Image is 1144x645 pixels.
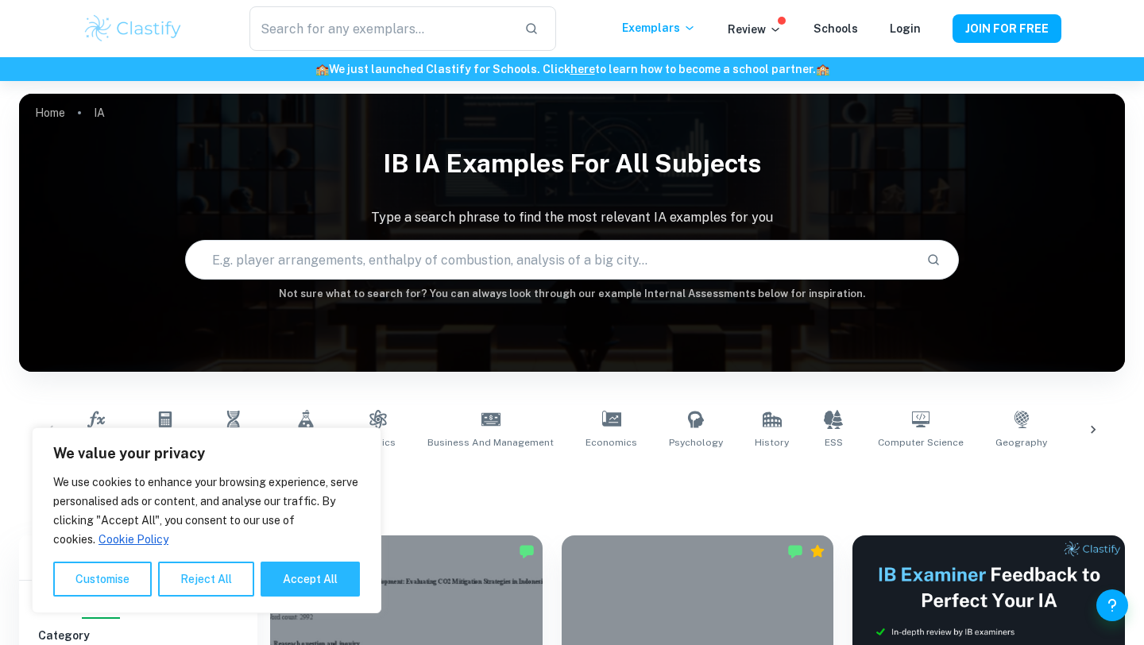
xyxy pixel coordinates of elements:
a: here [570,63,595,75]
button: JOIN FOR FREE [953,14,1061,43]
h6: Not sure what to search for? You can always look through our example Internal Assessments below f... [19,286,1125,302]
h6: We just launched Clastify for Schools. Click to learn how to become a school partner. [3,60,1141,78]
img: Marked [787,543,803,559]
button: Reject All [158,562,254,597]
div: We value your privacy [32,427,381,613]
button: Accept All [261,562,360,597]
a: Login [890,22,921,35]
p: Type a search phrase to find the most relevant IA examples for you [19,208,1125,227]
a: Schools [814,22,858,35]
button: Search [920,246,947,273]
h1: IB IA examples for all subjects [19,138,1125,189]
input: Search for any exemplars... [249,6,512,51]
button: Help and Feedback [1096,589,1128,621]
button: Customise [53,562,152,597]
h1: All IA Examples [75,469,1070,497]
span: 🏫 [315,63,329,75]
p: We value your privacy [53,444,360,463]
h6: Filter exemplars [19,535,257,580]
p: We use cookies to enhance your browsing experience, serve personalised ads or content, and analys... [53,473,360,549]
span: Geography [995,435,1047,450]
a: Home [35,102,65,124]
img: Clastify logo [83,13,184,44]
span: 🏫 [816,63,829,75]
span: Computer Science [878,435,964,450]
p: Exemplars [622,19,696,37]
img: Marked [519,543,535,559]
div: Premium [810,543,825,559]
p: IA [94,104,105,122]
span: Business and Management [427,435,554,450]
input: E.g. player arrangements, enthalpy of combustion, analysis of a big city... [186,238,914,282]
span: Economics [586,435,637,450]
h6: Category [38,627,238,644]
p: Review [728,21,782,38]
span: Psychology [669,435,723,450]
span: ESS [825,435,843,450]
span: History [755,435,789,450]
a: Cookie Policy [98,532,169,547]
